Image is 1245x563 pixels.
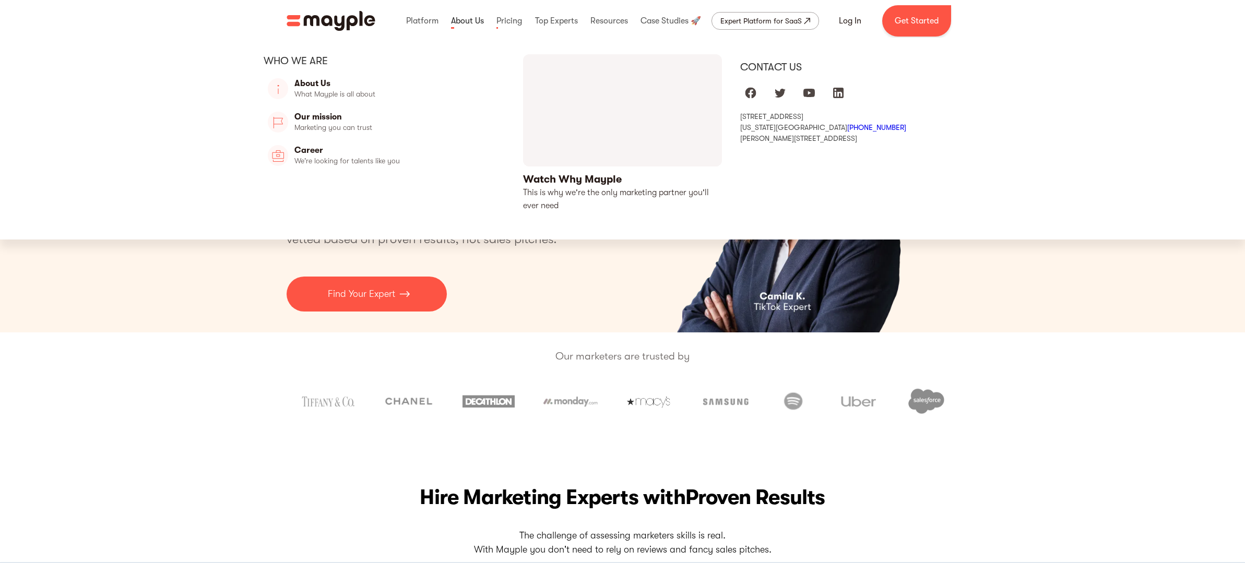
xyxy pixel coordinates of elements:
h2: Hire Marketing Experts with [287,483,959,512]
img: facebook logo [744,87,757,99]
p: The challenge of assessing marketers skills is real. With Mayple you don't need to rely on review... [287,529,959,557]
a: Expert Platform for SaaS [712,12,819,30]
img: linkedIn [832,87,845,99]
a: open lightbox [523,54,722,212]
div: Top Experts [532,4,580,38]
div: Contact us [740,61,982,74]
div: Resources [588,4,631,38]
a: Mayple at Twitter [769,82,790,103]
a: Find Your Expert [287,277,447,312]
img: Mayple logo [287,11,375,31]
a: Log In [826,8,874,33]
img: youtube logo [803,87,815,99]
div: Expert Platform for SaaS [720,15,802,27]
div: Platform [404,4,441,38]
a: Mayple at Facebook [740,82,761,103]
div: [STREET_ADDRESS] [US_STATE][GEOGRAPHIC_DATA] [PERSON_NAME][STREET_ADDRESS] [740,112,982,143]
img: twitter logo [774,87,786,99]
span: Proven Results [685,485,825,509]
p: Find Your Expert [328,287,395,301]
a: Mayple at LinkedIn [828,82,849,103]
a: Mayple at Youtube [799,82,820,103]
a: Get Started [882,5,951,37]
div: Who we are [264,54,505,68]
div: Pricing [494,4,525,38]
a: [PHONE_NUMBER] [847,123,906,131]
a: home [287,11,375,31]
div: About Us [448,4,487,38]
